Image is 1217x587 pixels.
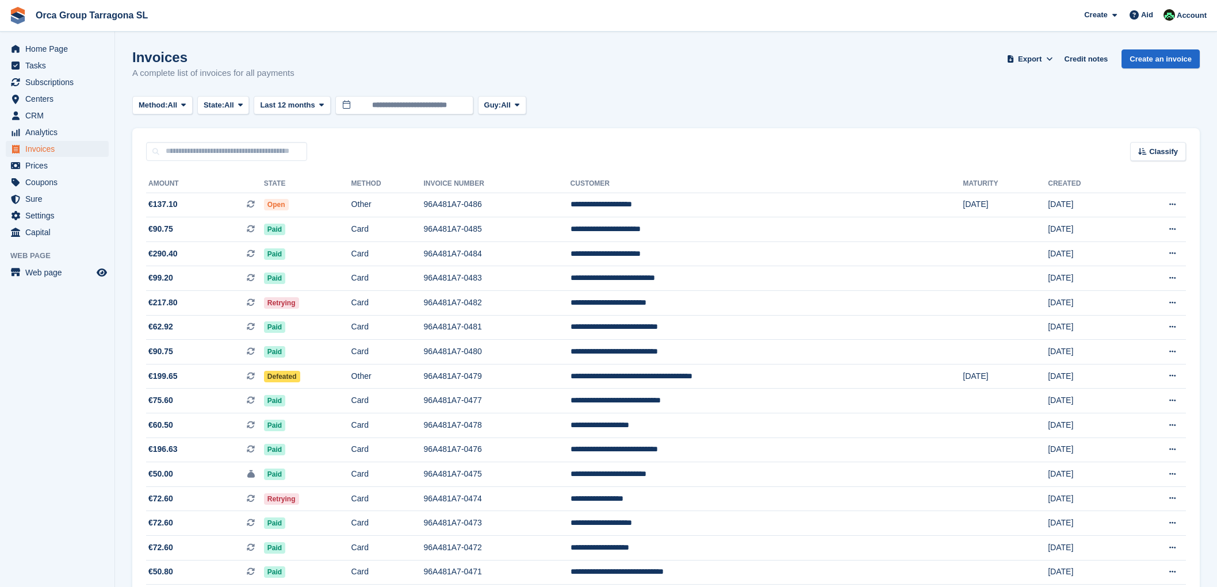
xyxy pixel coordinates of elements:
font: Last 12 months [260,101,315,109]
button: Last 12 months [254,96,330,115]
font: Export [1018,55,1042,63]
font: Created [1048,179,1081,187]
font: Amount [148,179,179,187]
font: Retrying [267,495,296,503]
font: Card [351,518,369,527]
a: Create an invoice [1122,49,1200,68]
font: Web page [10,251,51,260]
font: Paid [267,323,282,331]
button: Guy: All [478,96,526,115]
font: Card [351,444,369,454]
font: Invoice number [424,179,484,187]
font: 96A481A7-0477 [424,396,482,405]
font: [DATE] [1048,420,1073,429]
font: Card [351,224,369,233]
img: stora-icon-8386f47178a22dfd0bd8f6a31ec36ba5ce8667c1dd55bd0f319d3a0aa187defe.svg [9,7,26,24]
font: [DATE] [1048,249,1073,258]
font: Guy: [484,101,502,109]
font: State [264,179,286,187]
font: Retrying [267,299,296,307]
font: [DATE] [1048,567,1073,576]
font: Open [267,201,285,209]
font: 96A481A7-0474 [424,494,482,503]
a: menu [6,208,109,224]
font: Credit notes [1065,55,1108,63]
font: 96A481A7-0486 [424,199,482,209]
font: Paid [267,397,282,405]
font: 96A481A7-0472 [424,543,482,552]
font: Method [351,179,381,187]
font: [DATE] [1048,347,1073,356]
font: [DATE] [1048,469,1073,478]
font: Create [1084,10,1107,19]
font: Card [351,543,369,552]
font: 96A481A7-0481 [424,322,482,331]
font: Home Page [25,44,68,53]
font: 96A481A7-0485 [424,224,482,233]
font: All [501,101,511,109]
font: [DATE] [1048,322,1073,331]
font: 96A481A7-0480 [424,347,482,356]
font: [DATE] [1048,224,1073,233]
font: [DATE] [1048,396,1073,405]
font: Create an invoice [1130,55,1192,63]
font: €62.92 [148,322,173,331]
a: menu [6,108,109,124]
font: 96A481A7-0473 [424,518,482,527]
font: 96A481A7-0478 [424,420,482,429]
font: [DATE] [963,199,988,209]
font: Card [351,396,369,405]
font: Card [351,420,369,429]
button: Export [1005,49,1055,68]
a: menu [6,158,109,174]
a: menu [6,264,109,281]
font: €50.80 [148,567,173,576]
a: menu [6,91,109,107]
font: Paid [267,470,282,478]
a: menu [6,141,109,157]
font: [DATE] [1048,273,1073,282]
font: Web page [25,268,62,277]
font: €72.60 [148,518,173,527]
a: menu [6,224,109,240]
font: 96A481A7-0476 [424,444,482,454]
font: Card [351,273,369,282]
font: A complete list of invoices for all payments [132,68,294,78]
font: 96A481A7-0484 [424,249,482,258]
font: State: [204,101,224,109]
font: Paid [267,568,282,576]
font: €290.40 [148,249,178,258]
font: Tasks [25,61,46,70]
font: €72.60 [148,543,173,552]
font: Prices [25,161,48,170]
font: Capital [25,228,51,237]
font: Paid [267,274,282,282]
font: 96A481A7-0483 [424,273,482,282]
font: Account [1177,11,1207,20]
font: Classify [1149,147,1178,156]
font: Paid [267,421,282,429]
font: Card [351,249,369,258]
a: Credit notes [1060,49,1113,68]
font: All [168,101,178,109]
font: 96A481A7-0475 [424,469,482,478]
font: Other [351,371,372,381]
font: 96A481A7-0471 [424,567,482,576]
button: State: All [197,96,250,115]
font: [DATE] [1048,494,1073,503]
a: Store Preview [95,266,109,279]
font: Coupons [25,178,58,187]
font: €99.20 [148,273,173,282]
font: Analytics [25,128,58,137]
font: €60.50 [148,420,173,429]
font: Paid [267,544,282,552]
a: menu [6,174,109,190]
a: menu [6,41,109,57]
font: Subscriptions [25,78,74,87]
font: Invoices [25,144,55,154]
font: Other [351,199,372,209]
font: Card [351,322,369,331]
font: Invoices [132,49,187,65]
font: Card [351,494,369,503]
font: [DATE] [963,371,988,381]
